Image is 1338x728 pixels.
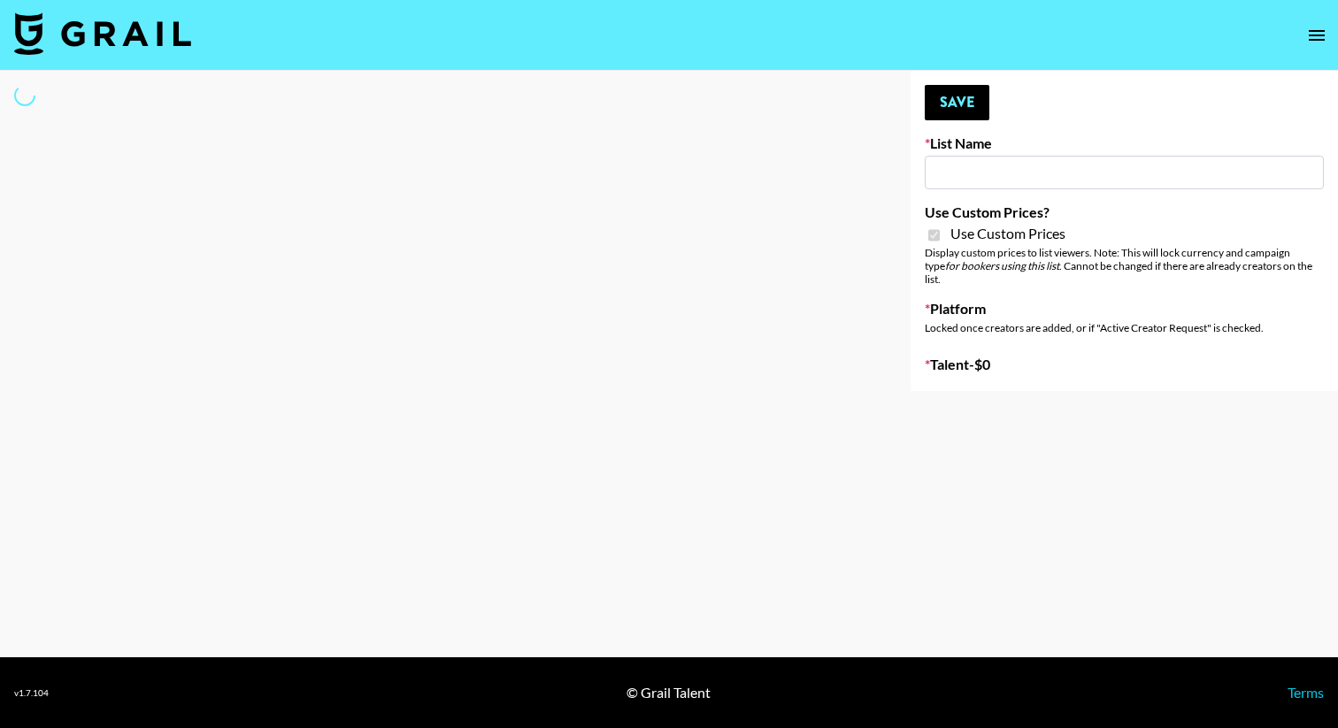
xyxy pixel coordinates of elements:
button: open drawer [1299,18,1334,53]
button: Save [925,85,989,120]
div: Locked once creators are added, or if "Active Creator Request" is checked. [925,321,1324,334]
div: © Grail Talent [627,684,711,701]
em: for bookers using this list [945,259,1059,272]
label: Platform [925,300,1324,318]
img: Grail Talent [14,12,191,55]
div: v 1.7.104 [14,687,49,699]
label: Use Custom Prices? [925,203,1324,221]
span: Use Custom Prices [950,225,1065,242]
label: List Name [925,134,1324,152]
label: Talent - $ 0 [925,356,1324,373]
div: Display custom prices to list viewers. Note: This will lock currency and campaign type . Cannot b... [925,246,1324,286]
a: Terms [1288,684,1324,701]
